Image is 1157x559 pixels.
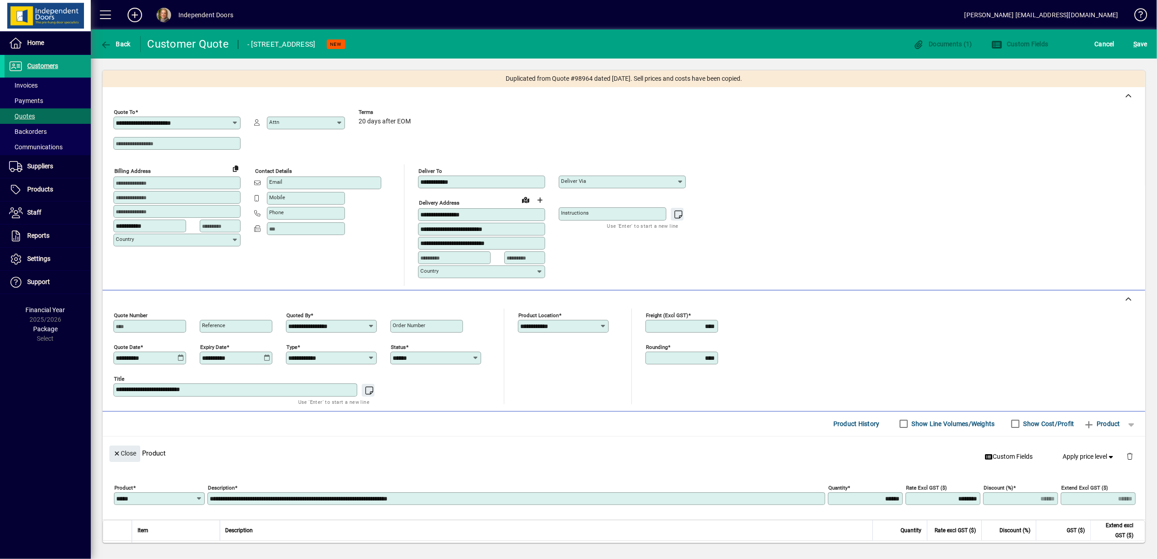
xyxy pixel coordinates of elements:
span: Cancel [1095,37,1115,51]
mat-label: Discount (%) [984,484,1013,490]
mat-label: Instructions [561,210,589,216]
span: Package [33,325,58,333]
span: S [1133,40,1137,48]
mat-label: Quantity [828,484,847,490]
label: Show Cost/Profit [1022,419,1074,428]
span: NEW [330,41,342,47]
span: Apply price level [1063,452,1116,461]
a: Quotes [5,108,91,124]
span: Home [27,39,44,46]
button: Profile [149,7,178,23]
button: Copy to Delivery address [228,161,243,176]
mat-label: Reference [202,322,225,329]
a: Support [5,271,91,294]
span: Documents (1) [913,40,972,48]
span: Discount (%) [999,525,1030,535]
span: ave [1133,37,1147,51]
div: Product [103,436,1145,470]
button: Save [1131,36,1150,52]
span: Extend excl GST ($) [1096,520,1133,540]
span: Support [27,278,50,285]
mat-label: Freight (excl GST) [646,312,688,318]
span: Terms [359,109,413,115]
app-page-header-button: Back [91,36,141,52]
mat-label: Type [286,343,297,350]
app-page-header-button: Close [107,449,143,457]
button: Documents (1) [911,36,975,52]
span: Suppliers [27,162,53,170]
span: Reports [27,232,49,239]
mat-label: Email [269,179,282,185]
mat-label: Quote date [114,343,140,350]
mat-label: Expiry date [200,343,226,350]
mat-label: Deliver To [418,168,442,174]
span: Settings [27,255,50,262]
button: Delete [1119,446,1141,467]
mat-label: Country [116,236,134,242]
button: Back [98,36,133,52]
mat-label: Phone [269,209,284,216]
mat-label: Description [208,484,235,490]
span: Back [100,40,131,48]
span: Customers [27,62,58,69]
a: Backorders [5,124,91,139]
mat-label: Attn [269,119,279,125]
mat-label: Rounding [646,343,668,350]
a: View on map [518,192,533,207]
mat-label: Product [114,484,133,490]
mat-hint: Use 'Enter' to start a new line [298,397,369,407]
span: Financial Year [26,306,65,314]
div: Independent Doors [178,8,233,22]
mat-label: Order number [393,322,425,329]
span: Invoices [9,82,38,89]
span: Duplicated from Quote #98964 dated [DATE]. Sell prices and costs have been copied. [506,74,742,83]
span: Payments [9,97,43,104]
button: Custom Fields [989,36,1051,52]
mat-label: Quote number [114,312,148,318]
a: Settings [5,248,91,270]
mat-label: Quoted by [286,312,310,318]
mat-label: Deliver via [561,178,586,184]
button: Close [109,446,140,462]
span: Staff [27,209,41,216]
span: Product [1083,417,1120,431]
span: GST ($) [1067,525,1085,535]
button: Choose address [533,193,547,207]
span: Custom Fields [991,40,1049,48]
mat-label: Country [420,268,438,274]
span: Custom Fields [985,452,1033,461]
button: Product History [830,416,883,432]
mat-hint: Use 'Enter' to start a new line [607,221,679,231]
span: Product History [833,417,880,431]
a: Communications [5,139,91,155]
mat-label: Rate excl GST ($) [906,484,947,490]
button: Product [1079,416,1125,432]
a: Payments [5,93,91,108]
div: [PERSON_NAME] [EMAIL_ADDRESS][DOMAIN_NAME] [965,8,1118,22]
span: Quantity [901,525,921,535]
a: Suppliers [5,155,91,178]
app-page-header-button: Delete [1119,452,1141,460]
span: Description [226,525,253,535]
button: Apply price level [1059,448,1119,465]
span: Communications [9,143,63,151]
div: - [STREET_ADDRESS] [247,37,315,52]
a: Invoices [5,78,91,93]
a: Home [5,32,91,54]
span: Backorders [9,128,47,135]
span: Quotes [9,113,35,120]
button: Custom Fields [981,448,1037,465]
span: Rate excl GST ($) [935,525,976,535]
a: Reports [5,225,91,247]
button: Cancel [1093,36,1117,52]
mat-label: Status [391,343,406,350]
a: Staff [5,201,91,224]
button: Add [120,7,149,23]
div: Customer Quote [148,37,229,51]
mat-label: Quote To [114,109,135,115]
span: Products [27,186,53,193]
label: Show Line Volumes/Weights [910,419,995,428]
mat-label: Title [114,375,124,382]
mat-label: Mobile [269,194,285,201]
span: Close [113,446,137,461]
